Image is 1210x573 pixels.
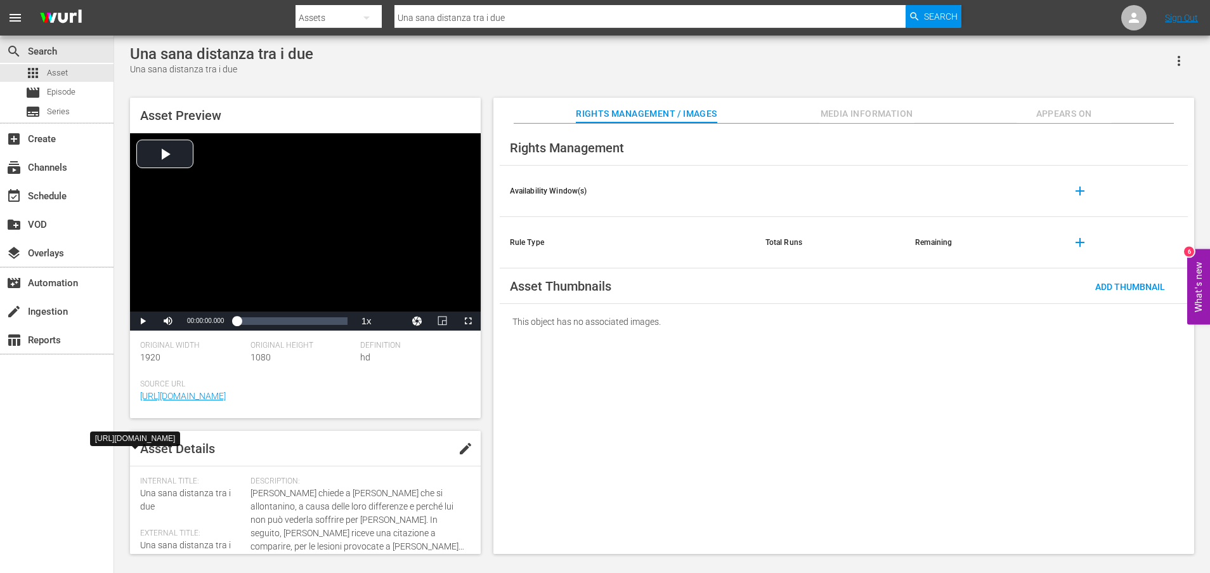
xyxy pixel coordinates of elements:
[430,312,455,331] button: Picture-in-Picture
[576,106,717,122] span: Rights Management / Images
[906,5,961,28] button: Search
[1085,282,1175,292] span: Add Thumbnail
[140,341,244,351] span: Original Width
[6,160,22,175] span: Channels
[405,312,430,331] button: Jump To Time
[500,217,755,268] th: Rule Type
[130,312,155,331] button: Play
[6,44,22,59] span: Search
[95,433,176,444] div: [URL][DOMAIN_NAME]
[47,105,70,118] span: Series
[25,65,41,81] span: Asset
[819,106,914,122] span: Media Information
[140,529,244,539] span: External Title:
[500,166,755,217] th: Availability Window(s)
[8,10,23,25] span: menu
[250,477,464,487] span: Description:
[1065,227,1095,258] button: add
[510,279,611,294] span: Asset Thumbnails
[155,312,181,331] button: Mute
[47,86,75,98] span: Episode
[140,352,160,362] span: 1920
[354,312,379,331] button: Playback Rate
[1165,13,1198,23] a: Sign Out
[360,352,370,362] span: hd
[140,108,221,123] span: Asset Preview
[6,246,22,261] span: Overlays
[360,341,464,351] span: Definition
[187,317,224,324] span: 00:00:00.000
[1065,176,1095,206] button: add
[6,275,22,291] span: Automation
[450,433,481,464] button: edit
[6,304,22,319] span: Ingestion
[140,540,231,563] span: Una sana distanza tra i due
[30,3,91,33] img: ans4CAIJ8jUAAAAAAAAAAAAAAAAAAAAAAAAgQb4GAAAAAAAAAAAAAAAAAAAAAAAAJMjXAAAAAAAAAAAAAAAAAAAAAAAAgAT5G...
[755,217,906,268] th: Total Runs
[6,131,22,147] span: Create
[6,188,22,204] span: Schedule
[140,391,226,401] a: [URL][DOMAIN_NAME]
[1072,183,1088,199] span: add
[905,217,1055,268] th: Remaining
[25,85,41,100] span: Episode
[500,304,1188,339] div: This object has no associated images.
[140,488,231,511] span: Una sana distanza tra i due
[510,140,624,155] span: Rights Management
[140,477,244,487] span: Internal Title:
[237,317,347,325] div: Progress Bar
[458,441,473,456] span: edit
[130,63,313,76] div: Una sana distanza tra i due
[1184,246,1194,256] div: 6
[250,341,355,351] span: Original Height
[1085,275,1175,298] button: Add Thumbnail
[6,217,22,232] span: create_new_folder
[250,487,464,553] span: [PERSON_NAME] chiede a [PERSON_NAME] che si allontanino, a causa delle loro differenze e perché l...
[1072,235,1088,250] span: add
[140,379,464,390] span: Source Url
[924,5,958,28] span: Search
[130,133,481,331] div: Video Player
[130,45,313,63] div: Una sana distanza tra i due
[6,333,22,348] span: Reports
[250,352,271,362] span: 1080
[455,312,481,331] button: Fullscreen
[1187,249,1210,324] button: Open Feedback Widget
[47,67,68,79] span: Asset
[1017,106,1112,122] span: Appears On
[25,104,41,119] span: Series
